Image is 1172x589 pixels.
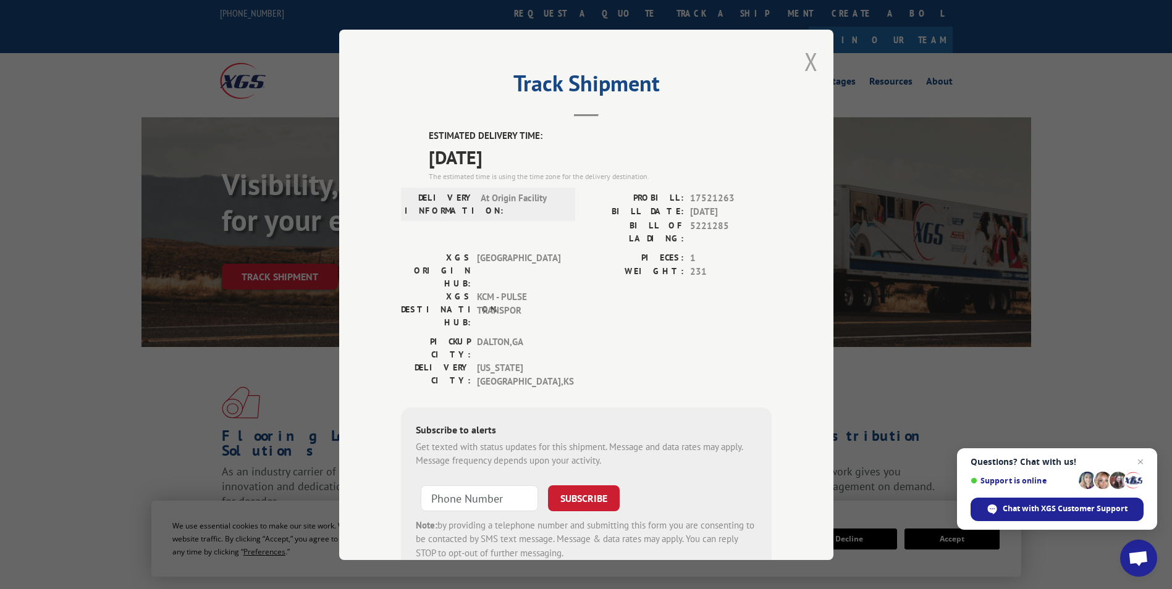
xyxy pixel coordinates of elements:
div: Subscribe to alerts [416,422,757,440]
span: [DATE] [690,205,772,219]
div: by providing a telephone number and submitting this form you are consenting to be contacted by SM... [416,518,757,560]
span: 5221285 [690,219,772,244]
span: Support is online [971,476,1074,485]
span: Chat with XGS Customer Support [1003,503,1128,514]
input: Phone Number [421,485,538,511]
label: PROBILL: [586,191,684,205]
strong: Note: [416,519,437,530]
label: XGS DESTINATION HUB: [401,290,471,328]
button: Close modal [804,45,818,78]
span: [GEOGRAPHIC_DATA] [477,251,560,290]
span: Questions? Chat with us! [971,457,1144,467]
div: Chat with XGS Customer Support [971,498,1144,521]
label: DELIVERY INFORMATION: [405,191,474,217]
label: WEIGHT: [586,265,684,279]
span: Close chat [1133,454,1148,469]
span: [US_STATE][GEOGRAPHIC_DATA] , KS [477,361,560,388]
span: DALTON , GA [477,335,560,361]
span: KCM - PULSE TRANSPOR [477,290,560,328]
label: DELIVERY CITY: [401,361,471,388]
div: Get texted with status updates for this shipment. Message and data rates may apply. Message frequ... [416,440,757,467]
span: At Origin Facility [481,191,564,217]
label: ESTIMATED DELIVERY TIME: [429,129,772,143]
label: BILL DATE: [586,205,684,219]
label: PICKUP CITY: [401,335,471,361]
div: Open chat [1120,540,1157,577]
div: The estimated time is using the time zone for the delivery destination. [429,170,772,182]
span: 231 [690,265,772,279]
label: XGS ORIGIN HUB: [401,251,471,290]
label: PIECES: [586,251,684,265]
button: SUBSCRIBE [548,485,620,511]
label: BILL OF LADING: [586,219,684,244]
h2: Track Shipment [401,75,772,98]
span: 17521263 [690,191,772,205]
span: 1 [690,251,772,265]
span: [DATE] [429,143,772,170]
